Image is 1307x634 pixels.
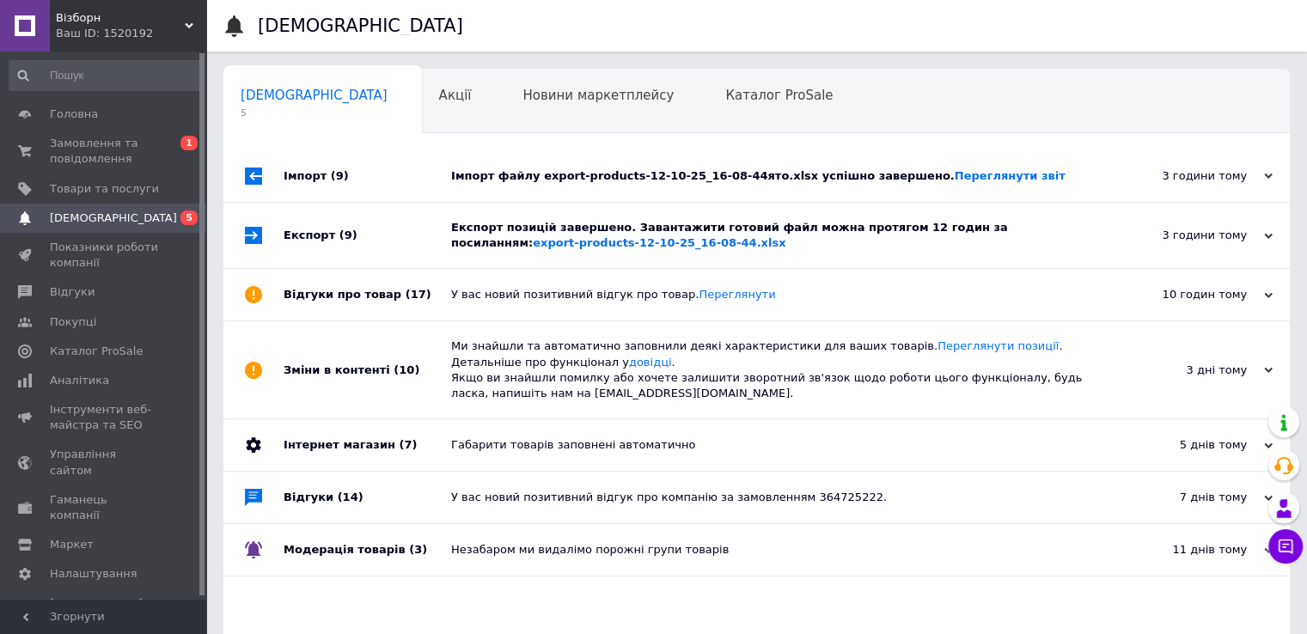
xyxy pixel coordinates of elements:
span: [DEMOGRAPHIC_DATA] [241,88,388,103]
div: Ми знайшли та автоматично заповнили деякі характеристики для ваших товарів. . Детальніше про функ... [451,338,1101,401]
div: 3 дні тому [1101,363,1273,378]
div: 3 години тому [1101,228,1273,243]
span: 5 [241,107,388,119]
span: (3) [409,543,427,556]
div: У вас новий позитивний відгук про товар. [451,287,1101,302]
span: (17) [406,288,431,301]
span: Інструменти веб-майстра та SEO [50,402,159,433]
div: Експорт позицій завершено. Завантажити готовий файл можна протягом 12 годин за посиланням: [451,220,1101,251]
span: 1 [180,136,198,150]
div: Модерація товарів [284,524,451,576]
div: 7 днів тому [1101,490,1273,505]
span: Управління сайтом [50,447,159,478]
a: export-products-12-10-25_16-08-44.xlsx [533,236,785,249]
span: [DEMOGRAPHIC_DATA] [50,210,177,226]
div: Незабаром ми видалімо порожні групи товарів [451,542,1101,558]
div: 10 годин тому [1101,287,1273,302]
a: довідці [629,356,672,369]
span: (9) [339,229,357,241]
span: (7) [399,438,417,451]
div: Відгуки [284,472,451,523]
span: Покупці [50,314,96,330]
div: 5 днів тому [1101,437,1273,453]
div: 11 днів тому [1101,542,1273,558]
span: Товари та послуги [50,181,159,197]
span: Акції [439,88,472,103]
span: Замовлення та повідомлення [50,136,159,167]
div: Зміни в контенті [284,321,451,418]
span: Гаманець компанії [50,492,159,523]
div: Інтернет магазин [284,419,451,471]
a: Переглянути [699,288,775,301]
span: Новини маркетплейсу [522,88,674,103]
span: Налаштування [50,566,137,582]
div: Імпорт [284,150,451,202]
div: Імпорт файлу export-products-12-10-25_16-08-44ято.xlsx успішно завершено. [451,168,1101,184]
div: У вас новий позитивний відгук про компанію за замовленням 364725222. [451,490,1101,505]
button: Чат з покупцем [1268,529,1303,564]
span: (10) [394,363,419,376]
span: Візборн [56,10,185,26]
a: Переглянути позиції [937,339,1059,352]
span: Головна [50,107,98,122]
span: (9) [331,169,349,182]
div: 3 години тому [1101,168,1273,184]
div: Габарити товарів заповнені автоматично [451,437,1101,453]
span: (14) [338,491,363,503]
span: Каталог ProSale [725,88,833,103]
span: Відгуки [50,284,95,300]
span: Каталог ProSale [50,344,143,359]
a: Переглянути звіт [955,169,1066,182]
div: Відгуки про товар [284,269,451,320]
span: Аналітика [50,373,109,388]
div: Ваш ID: 1520192 [56,26,206,41]
span: Показники роботи компанії [50,240,159,271]
span: Маркет [50,537,94,552]
span: 5 [180,210,198,225]
input: Пошук [9,60,203,91]
div: Експорт [284,203,451,268]
h1: [DEMOGRAPHIC_DATA] [258,15,463,36]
